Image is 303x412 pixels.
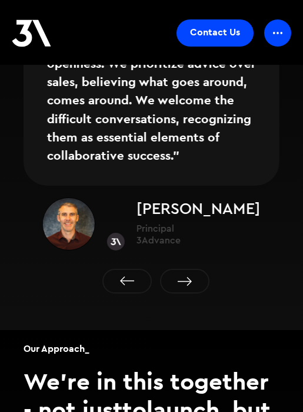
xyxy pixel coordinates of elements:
h3: 3Advance [136,235,261,247]
div: Contact Us [190,27,240,38]
h3: Principal [136,223,261,235]
h2: Our Approach_ [24,342,89,355]
button: Go to last slide [102,269,152,294]
h2: [PERSON_NAME] [136,201,261,218]
blockquote: "We embrace honesty and openness. We prioritize advice over sales, believing what goes around, co... [24,15,279,186]
a: Contact Us [177,19,254,47]
button: Next slide [160,269,209,294]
